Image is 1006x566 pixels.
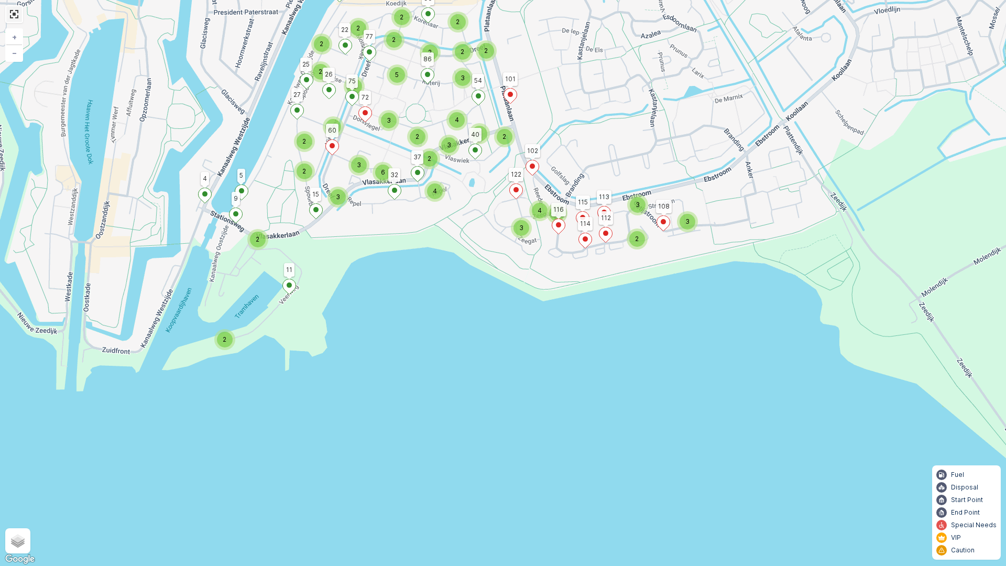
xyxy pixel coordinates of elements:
[469,123,490,144] div: 4
[636,201,640,209] span: 3
[555,209,559,217] span: 2
[511,217,532,238] div: 3
[685,217,690,225] span: 3
[677,211,698,232] div: 3
[447,141,451,149] span: 3
[519,224,523,232] span: 3
[446,110,467,130] div: 4
[546,203,567,224] div: 2
[529,200,550,221] div: 4
[455,116,459,124] span: 4
[477,129,482,137] span: 4
[538,206,542,214] span: 4
[627,228,648,249] div: 2
[636,235,639,243] span: 2
[494,126,515,147] div: 2
[439,135,460,156] div: 3
[503,133,507,140] span: 2
[627,194,648,215] div: 3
